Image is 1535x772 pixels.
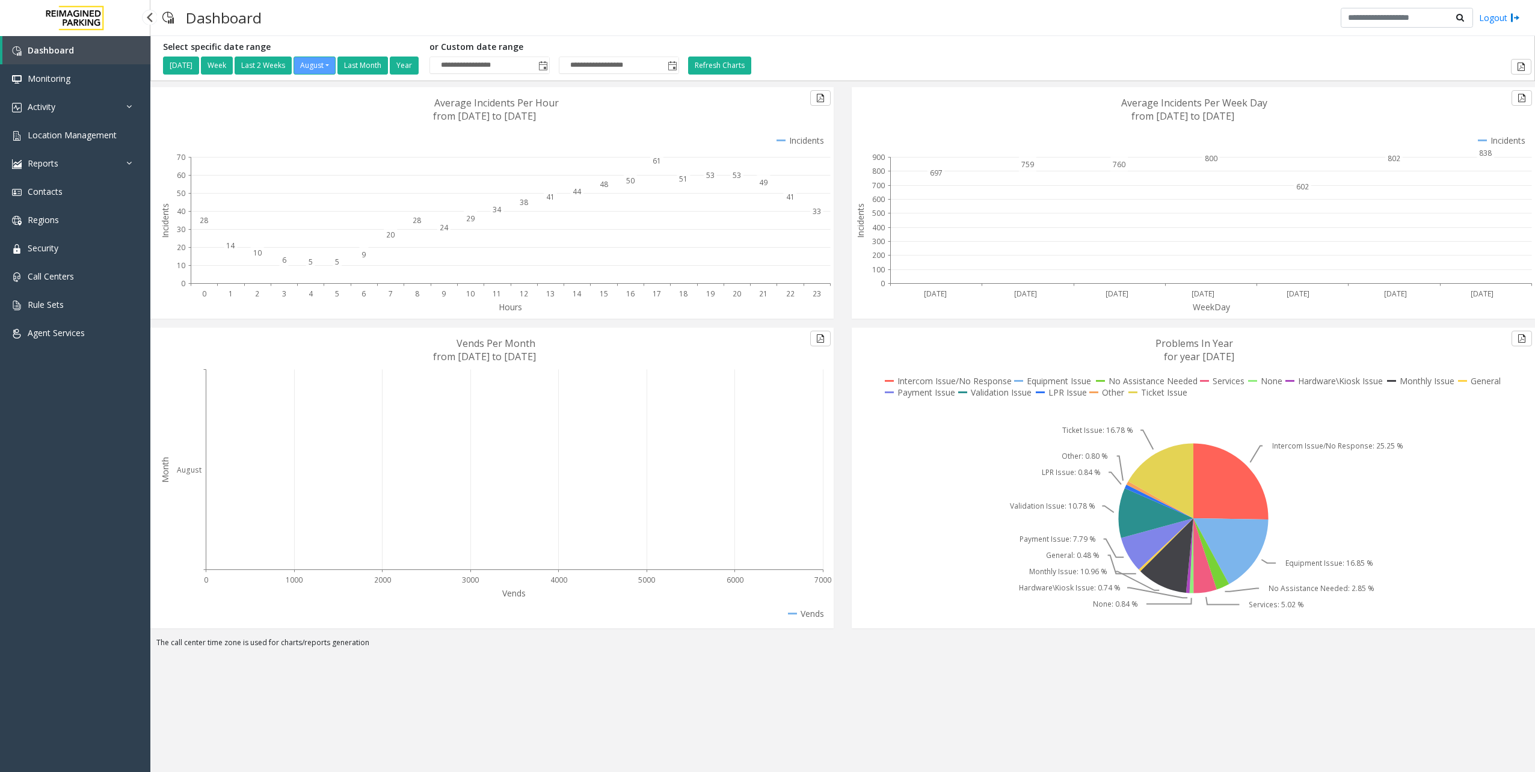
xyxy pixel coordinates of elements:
img: 'icon' [12,216,22,225]
text: 4 [309,289,313,299]
text: 18 [679,289,688,299]
img: 'icon' [12,159,22,169]
text: Month [159,457,171,483]
span: Call Centers [28,271,74,282]
span: Security [28,242,58,254]
text: 11 [493,289,501,299]
text: 60 [177,170,185,180]
text: 6000 [727,575,743,585]
button: Week [201,57,233,75]
text: 2 [255,289,259,299]
text: 9 [441,289,446,299]
text: Problems In Year [1155,337,1233,350]
text: 28 [200,215,208,225]
button: [DATE] [163,57,199,75]
span: Location Management [28,129,117,141]
text: 0 [881,278,885,289]
text: from [DATE] to [DATE] [433,350,536,363]
text: Other: 0.80 % [1062,451,1108,461]
img: 'icon' [12,103,22,112]
text: 759 [1021,159,1034,170]
text: 7000 [814,575,831,585]
text: 400 [872,222,885,233]
text: 48 [600,179,608,189]
text: 24 [440,222,449,233]
button: Export to pdf [1511,59,1531,75]
img: 'icon' [12,244,22,254]
text: 41 [786,192,795,202]
text: 41 [546,192,555,202]
text: 300 [872,236,885,247]
text: Equipment Issue: 16.85 % [1285,558,1373,568]
text: 51 [679,174,688,184]
text: 40 [177,206,185,216]
text: 9 [361,250,366,260]
text: 15 [600,289,608,299]
text: 17 [653,289,661,299]
text: 5 [309,257,313,267]
img: 'icon' [12,329,22,339]
text: 50 [177,188,185,198]
span: Agent Services [28,327,85,339]
text: Validation Issue: 10.78 % [1010,501,1095,511]
text: 20 [386,230,395,240]
text: 30 [177,224,185,234]
text: 53 [706,170,715,180]
text: for year [DATE] [1164,350,1234,363]
text: 0 [202,289,206,299]
text: 600 [872,194,885,204]
span: Regions [28,214,59,225]
button: Export to pdf [810,90,831,106]
text: 61 [653,156,661,166]
text: 700 [872,180,885,191]
text: 500 [872,208,885,218]
text: [DATE] [1384,289,1407,299]
text: Hours [499,301,522,313]
text: from [DATE] to [DATE] [1131,109,1234,123]
text: 14 [573,289,582,299]
text: Hardware\Kiosk Issue: 0.74 % [1019,583,1121,593]
text: 802 [1388,153,1400,164]
text: 16 [626,289,635,299]
text: 800 [1205,153,1217,164]
text: 28 [413,215,421,225]
text: 23 [813,289,821,299]
text: Ticket Issue: 16.78 % [1062,425,1133,435]
text: 29 [466,213,475,224]
text: 12 [520,289,528,299]
span: Dashboard [28,44,74,56]
text: 22 [786,289,795,299]
text: Payment Issue: 7.79 % [1020,534,1096,544]
text: 7 [389,289,393,299]
img: 'icon' [12,272,22,282]
span: Toggle popup [665,57,678,74]
text: August [177,465,201,475]
text: 49 [759,177,767,188]
text: from [DATE] to [DATE] [433,109,536,123]
text: 33 [813,206,821,216]
text: 34 [493,204,502,215]
text: 3000 [462,575,479,585]
text: 21 [759,289,767,299]
text: [DATE] [1471,289,1493,299]
a: Logout [1479,11,1520,24]
text: Average Incidents Per Week Day [1121,96,1267,109]
text: 2000 [374,575,391,585]
text: 10 [253,248,262,258]
button: Export to pdf [810,331,831,346]
button: Last Month [337,57,388,75]
text: 5 [335,289,339,299]
span: Activity [28,101,55,112]
text: Vends [502,587,526,599]
text: General: 0.48 % [1046,550,1100,560]
text: Incidents [855,203,866,238]
text: 70 [177,152,185,162]
text: 50 [626,176,635,186]
button: Refresh Charts [688,57,751,75]
button: Export to pdf [1512,331,1532,346]
text: [DATE] [1192,289,1214,299]
button: Export to pdf [1512,90,1532,106]
text: 200 [872,250,885,260]
span: Rule Sets [28,299,64,310]
text: 5000 [638,575,655,585]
